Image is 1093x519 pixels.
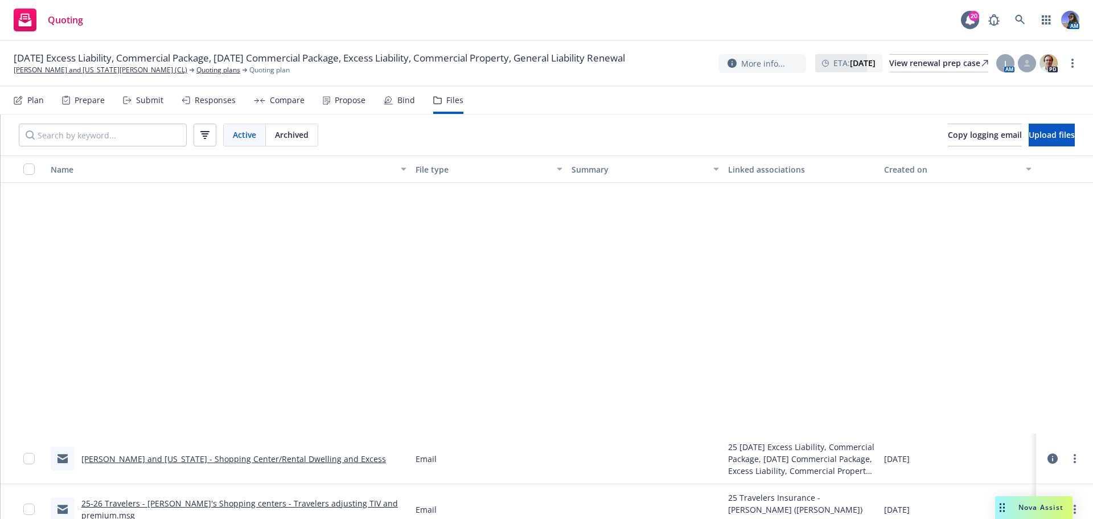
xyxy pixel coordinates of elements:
[884,453,910,465] span: [DATE]
[741,58,785,70] span: More info...
[196,65,240,75] a: Quoting plans
[1009,9,1032,31] a: Search
[411,156,568,183] button: File type
[14,51,625,65] span: [DATE] Excess Liability, Commercial Package, [DATE] Commercial Package, Excess Liability, Commerc...
[416,504,437,516] span: Email
[572,164,706,175] div: Summary
[1035,9,1058,31] a: Switch app
[850,58,876,68] strong: [DATE]
[1029,124,1075,146] button: Upload files
[136,96,163,105] div: Submit
[51,164,394,175] div: Name
[833,57,876,69] span: ETA :
[1039,54,1058,72] img: photo
[728,164,876,175] div: Linked associations
[1068,502,1082,516] a: more
[19,124,187,146] input: Search by keyword...
[567,156,724,183] button: Summary
[884,164,1019,175] div: Created on
[1004,58,1006,70] span: J
[233,129,256,141] span: Active
[1061,11,1079,29] img: photo
[1018,502,1063,512] span: Nova Assist
[983,9,1005,31] a: Report a Bug
[23,164,35,175] input: Select all
[275,129,309,141] span: Archived
[27,96,44,105] div: Plan
[1066,56,1079,70] a: more
[335,96,365,105] div: Propose
[75,96,105,105] div: Prepare
[889,54,988,72] a: View renewal prep case
[23,504,35,515] input: Toggle Row Selected
[48,15,83,24] span: Quoting
[724,156,880,183] button: Linked associations
[416,453,437,465] span: Email
[884,504,910,516] span: [DATE]
[270,96,305,105] div: Compare
[46,156,411,183] button: Name
[81,453,386,464] a: [PERSON_NAME] and [US_STATE] - Shopping Center/Rental Dwelling and Excess
[1068,452,1082,465] a: more
[880,156,1036,183] button: Created on
[249,65,290,75] span: Quoting plan
[14,65,187,75] a: [PERSON_NAME] and [US_STATE][PERSON_NAME] (CL)
[195,96,236,105] div: Responses
[948,129,1022,140] span: Copy logging email
[995,496,1009,519] div: Drag to move
[416,164,550,175] div: File type
[995,496,1073,519] button: Nova Assist
[969,11,979,21] div: 20
[948,124,1022,146] button: Copy logging email
[446,96,463,105] div: Files
[23,453,35,464] input: Toggle Row Selected
[397,96,415,105] div: Bind
[728,441,876,477] div: 25 [DATE] Excess Liability, Commercial Package, [DATE] Commercial Package, Excess Liability, Comm...
[889,55,988,72] div: View renewal prep case
[1029,129,1075,140] span: Upload files
[718,54,806,73] button: More info...
[9,4,88,36] a: Quoting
